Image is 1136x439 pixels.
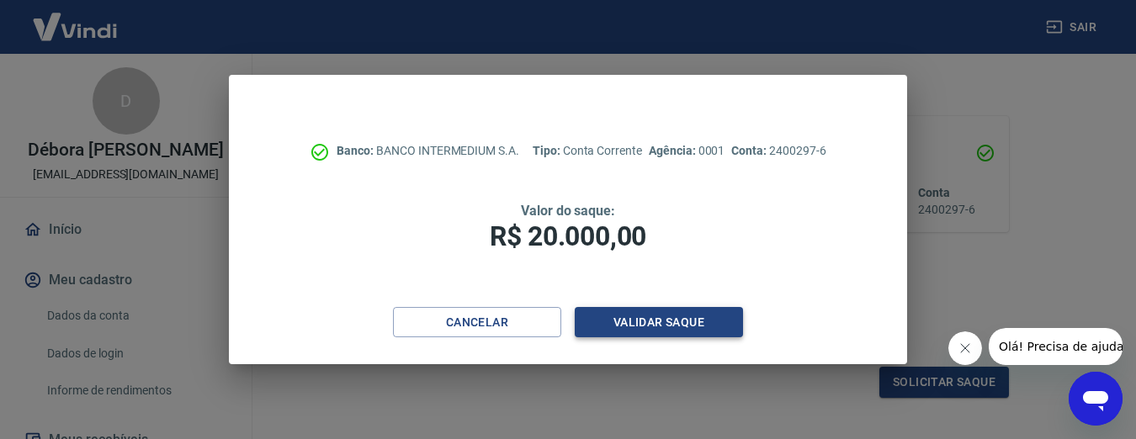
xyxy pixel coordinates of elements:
p: Conta Corrente [533,142,642,160]
span: Conta: [731,144,769,157]
p: BANCO INTERMEDIUM S.A. [337,142,519,160]
iframe: Fechar mensagem [948,331,982,365]
iframe: Botão para abrir a janela de mensagens [1069,372,1123,426]
span: R$ 20.000,00 [490,220,646,252]
span: Tipo: [533,144,563,157]
span: Valor do saque: [521,203,615,219]
span: Agência: [649,144,698,157]
p: 0001 [649,142,725,160]
p: 2400297-6 [731,142,825,160]
button: Validar saque [575,307,743,338]
span: Olá! Precisa de ajuda? [10,12,141,25]
iframe: Mensagem da empresa [989,328,1123,365]
span: Banco: [337,144,376,157]
button: Cancelar [393,307,561,338]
